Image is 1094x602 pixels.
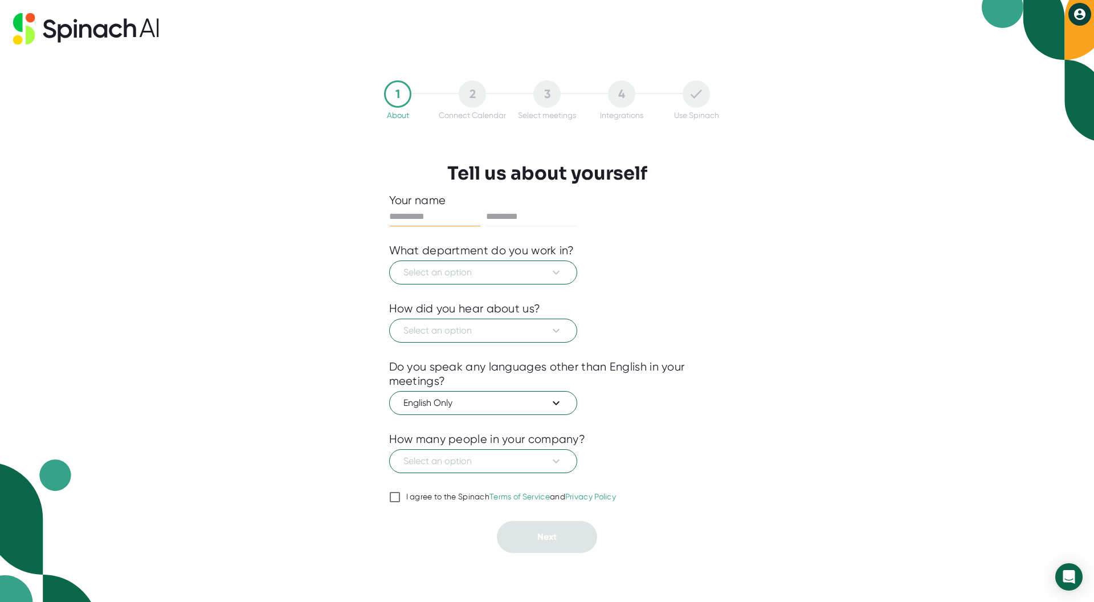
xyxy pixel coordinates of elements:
button: Select an option [389,261,577,284]
div: 4 [608,80,635,108]
div: How did you hear about us? [389,302,541,316]
a: Terms of Service [489,492,550,501]
div: Select meetings [518,111,576,120]
span: Select an option [403,454,563,468]
div: About [387,111,409,120]
button: Next [497,521,597,553]
button: English Only [389,391,577,415]
h3: Tell us about yourself [447,162,647,184]
div: I agree to the Spinach and [406,492,617,502]
div: Integrations [600,111,643,120]
div: 1 [384,80,411,108]
span: Next [537,531,557,542]
div: Connect Calendar [439,111,506,120]
div: What department do you work in? [389,243,574,258]
button: Select an option [389,319,577,343]
div: 2 [459,80,486,108]
div: Your name [389,193,705,208]
div: Do you speak any languages other than English in your meetings? [389,360,705,388]
div: Open Intercom Messenger [1055,563,1083,591]
span: Select an option [403,266,563,279]
div: 3 [533,80,561,108]
div: How many people in your company? [389,432,586,446]
button: Select an option [389,449,577,473]
a: Privacy Policy [565,492,616,501]
span: Select an option [403,324,563,337]
span: English Only [403,396,563,410]
div: Use Spinach [674,111,719,120]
